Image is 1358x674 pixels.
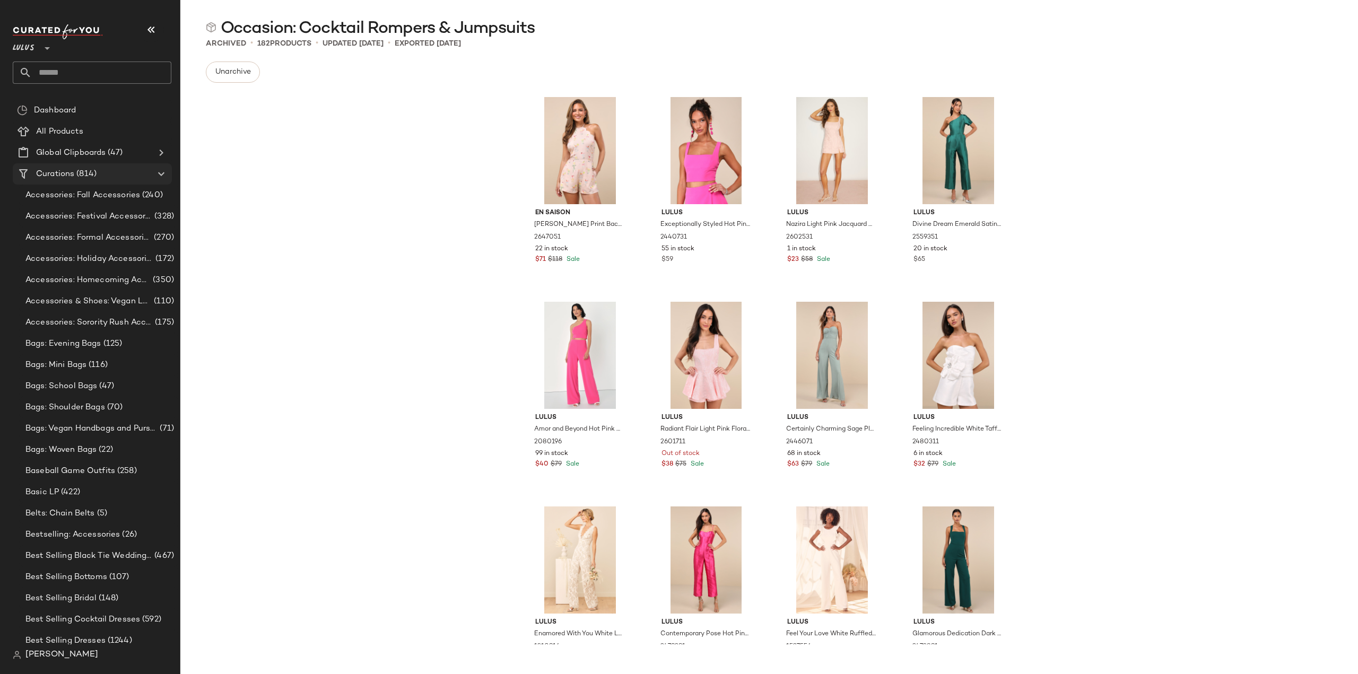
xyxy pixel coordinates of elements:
[535,244,568,254] span: 22 in stock
[25,571,107,583] span: Best Selling Bottoms
[25,317,153,329] span: Accessories: Sorority Rush Accessories
[25,211,152,223] span: Accessories: Festival Accessories
[25,649,98,661] span: [PERSON_NAME]
[660,437,685,447] span: 2601711
[660,629,750,639] span: Contemporary Pose Hot Pink Taffeta Bustier Sleeveless Jumpsuit
[905,506,1012,614] img: 11940441_2473891.jpg
[661,255,673,265] span: $59
[221,18,535,39] span: Occasion: Cocktail Rompers & Jumpsuits
[152,550,174,562] span: (467)
[786,642,811,652] span: 1527556
[912,629,1002,639] span: Glamorous Dedication Dark Green Sleeveless Wide-Length Jumpsuit
[551,460,562,469] span: $79
[106,635,132,647] span: (1244)
[388,37,390,50] span: •
[913,618,1003,627] span: Lulus
[25,529,120,541] span: Bestselling: Accessories
[787,255,799,265] span: $23
[661,413,751,423] span: Lulus
[153,253,174,265] span: (172)
[25,338,101,350] span: Bags: Evening Bags
[535,255,546,265] span: $71
[17,105,28,116] img: svg%3e
[913,413,1003,423] span: Lulus
[801,460,812,469] span: $79
[564,461,579,468] span: Sale
[152,232,174,244] span: (270)
[107,571,129,583] span: (107)
[661,449,700,459] span: Out of stock
[250,37,253,50] span: •
[653,97,760,204] img: 11744921_2440731.jpg
[206,22,216,33] img: svg%3e
[257,38,311,49] div: Products
[535,208,625,218] span: En Saison
[534,220,624,230] span: [PERSON_NAME] Print Backless Halter Romper
[527,97,633,204] img: 12735841_2647051.jpg
[215,68,251,76] span: Unarchive
[25,189,140,202] span: Accessories: Fall Accessories
[564,256,580,263] span: Sale
[661,244,694,254] span: 55 in stock
[153,317,174,329] span: (175)
[97,380,114,392] span: (47)
[786,220,876,230] span: Nazira Light Pink Jacquard Bow Skort Romper
[86,359,108,371] span: (116)
[913,460,925,469] span: $32
[158,423,174,435] span: (71)
[36,147,106,159] span: Global Clipboards
[787,208,877,218] span: Lulus
[95,507,107,520] span: (5)
[912,220,1002,230] span: Divine Dream Emerald Satin One-Shoulder Culotte Jumpsuit
[152,295,174,308] span: (110)
[25,486,59,498] span: Basic LP
[25,444,97,456] span: Bags: Woven Bags
[115,465,137,477] span: (258)
[535,618,625,627] span: Lulus
[786,425,876,434] span: Certainly Charming Sage Pleated Strapless Wide-Leg Jumpsuit
[13,651,21,659] img: svg%3e
[660,220,750,230] span: Exceptionally Styled Hot Pink Lace-Up Two-Piece Skort Romper
[912,437,939,447] span: 2480311
[815,256,830,263] span: Sale
[140,189,163,202] span: (240)
[660,233,687,242] span: 2440731
[140,614,161,626] span: (592)
[527,302,633,409] img: 10134301_2080196.jpg
[534,233,561,242] span: 2647051
[25,507,95,520] span: Belts: Chain Belts
[25,423,158,435] span: Bags: Vegan Handbags and Purses
[25,274,151,286] span: Accessories: Homecoming Accessories
[151,274,174,286] span: (350)
[316,37,318,50] span: •
[101,338,123,350] span: (125)
[661,618,751,627] span: Lulus
[786,233,813,242] span: 2602531
[152,211,174,223] span: (328)
[653,302,760,409] img: 12423041_2601711.jpg
[120,529,137,541] span: (26)
[25,401,105,414] span: Bags: Shoulder Bags
[779,506,885,614] img: 7443501_1527556.jpg
[25,550,152,562] span: Best Selling Black Tie Wedding Guest
[913,449,943,459] span: 6 in stock
[534,629,624,639] span: Enamored With You White Lace Wide-Leg Jumpsuit
[535,460,549,469] span: $40
[661,460,673,469] span: $38
[323,38,384,49] p: updated [DATE]
[25,359,86,371] span: Bags: Mini Bags
[527,506,633,614] img: 6560931_1310916.jpg
[36,168,74,180] span: Curations
[25,592,97,605] span: Best Selling Bridal
[534,425,624,434] span: Amor and Beyond Hot Pink One-Shoulder Two-Piece Jumpsuit
[660,425,750,434] span: Radiant Flair Light Pink Floral Jacquard Bustier Skort Romper
[25,380,97,392] span: Bags: School Bags
[105,401,123,414] span: (70)
[548,255,562,265] span: $118
[786,629,876,639] span: Feel Your Love White Ruffled Wide-Leg Jumpsuit
[801,255,813,265] span: $58
[905,97,1012,204] img: 12251721_2559351.jpg
[25,614,140,626] span: Best Selling Cocktail Dresses
[787,618,877,627] span: Lulus
[912,233,938,242] span: 2559351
